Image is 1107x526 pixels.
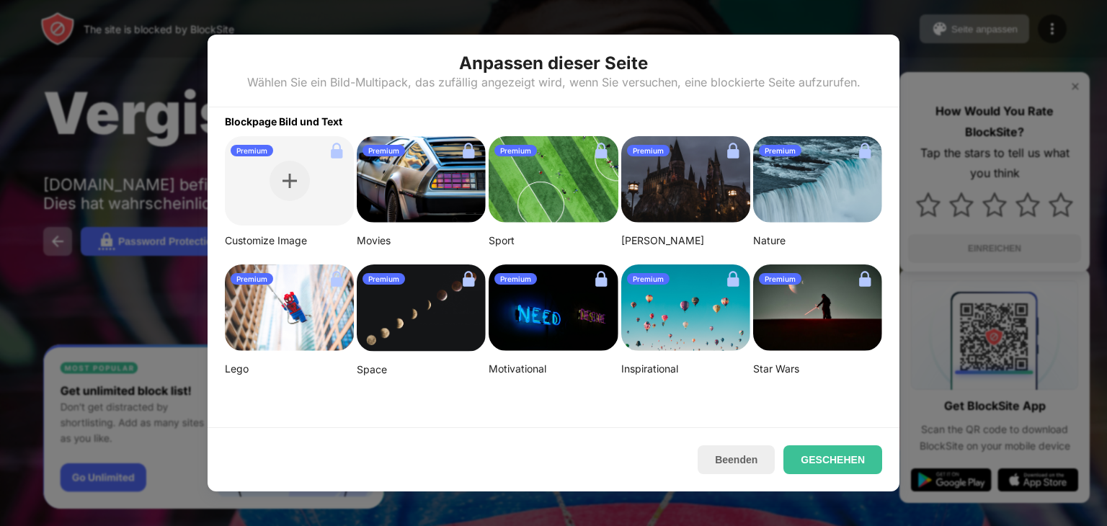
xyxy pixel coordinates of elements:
div: Premium [759,273,801,285]
div: Wählen Sie ein Bild-Multipack, das zufällig angezeigt wird, wenn Sie versuchen, eine blockierte S... [247,75,861,89]
img: alexis-fauvet-qfWf9Muwp-c-unsplash-small.png [489,264,618,351]
img: aditya-chinchure-LtHTe32r_nA-unsplash.png [753,136,882,223]
img: image-22-small.png [753,264,882,351]
div: Premium [494,273,537,285]
img: lock.svg [590,267,613,290]
img: mehdi-messrro-gIpJwuHVwt0-unsplash-small.png [225,264,354,351]
img: lock.svg [457,267,480,290]
div: Inspirational [621,362,750,375]
div: Premium [627,145,670,156]
div: Anpassen dieser Seite [459,52,648,75]
img: lock.svg [590,139,613,162]
div: Space [357,363,486,376]
div: Premium [494,145,537,156]
img: lock.svg [853,267,876,290]
img: lock.svg [457,139,480,162]
div: Premium [363,145,405,156]
div: Blockpage Bild und Text [208,107,899,128]
div: Premium [231,145,273,156]
div: Nature [753,234,882,247]
img: aditya-vyas-5qUJfO4NU4o-unsplash-small.png [621,136,750,223]
img: plus.svg [283,174,297,188]
div: Star Wars [753,362,882,375]
div: Premium [231,273,273,285]
img: jeff-wang-p2y4T4bFws4-unsplash-small.png [489,136,618,223]
img: lock.svg [853,139,876,162]
div: Customize Image [225,234,354,247]
img: lock.svg [721,139,744,162]
img: linda-xu-KsomZsgjLSA-unsplash.png [357,264,486,352]
button: Beenden [698,445,775,474]
div: Movies [357,234,486,247]
img: lock.svg [721,267,744,290]
div: Lego [225,362,354,375]
div: Sport [489,234,618,247]
div: Premium [759,145,801,156]
button: GESCHEHEN [783,445,882,474]
img: lock.svg [325,267,348,290]
div: [PERSON_NAME] [621,234,750,247]
img: image-26.png [357,136,486,223]
img: ian-dooley-DuBNA1QMpPA-unsplash-small.png [621,264,750,351]
div: Premium [627,273,670,285]
div: Motivational [489,362,618,375]
div: Premium [363,273,405,285]
img: lock.svg [325,139,348,162]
